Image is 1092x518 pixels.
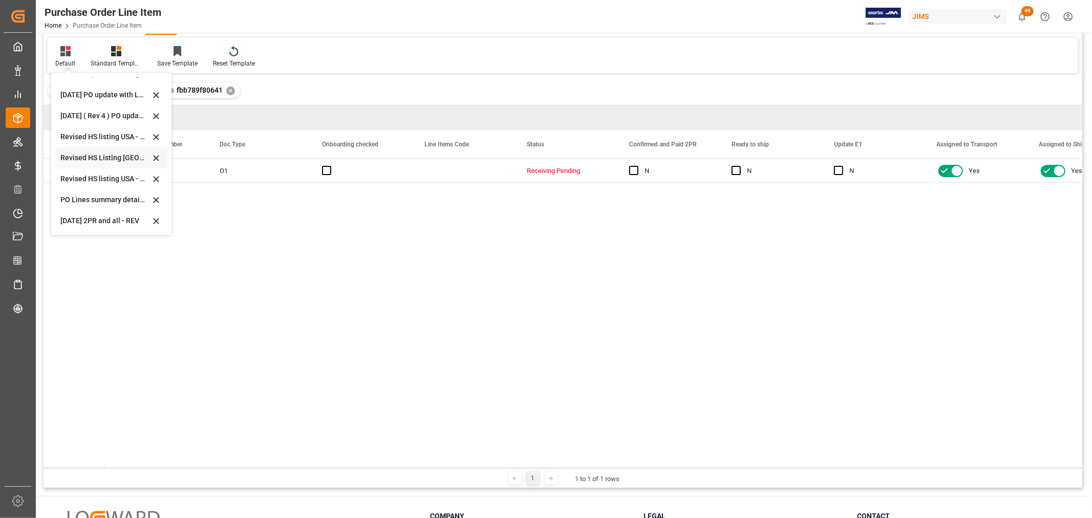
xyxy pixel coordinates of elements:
span: Ready to ship [732,141,769,148]
span: fbb789f80641 [177,86,223,94]
div: ✕ [226,87,235,95]
div: Receiving Pending [527,159,605,183]
div: N [747,159,809,183]
div: 1 to 1 of 1 rows [575,474,620,484]
span: Yes [969,159,980,183]
span: Onboarding checked [322,141,378,148]
a: Home [45,22,61,29]
div: Save Template [157,59,198,68]
span: Confirmed and Paid 2PR [629,141,697,148]
div: PO Lines summary details [DATE] [60,195,150,205]
span: Status [527,141,544,148]
div: Default [55,59,75,68]
div: Reset Template [213,59,255,68]
span: Assigned to Transport [936,141,997,148]
div: [DATE] PO update with Log ref , tracking code and JAM ref # [60,90,150,100]
div: Revised HS listing USA - July [60,174,150,184]
span: Yes [1071,159,1082,183]
div: 1 [527,472,540,485]
div: Revised HS listing USA - SM-R [60,132,150,142]
button: show 48 new notifications [1011,5,1034,28]
div: Standard Templates [91,59,142,68]
div: Press SPACE to select this row. [44,159,105,183]
span: Doc Type [220,141,245,148]
div: JIMS [908,9,1007,24]
button: Help Center [1034,5,1057,28]
img: Exertis%20JAM%20-%20Email%20Logo.jpg_1722504956.jpg [866,8,901,26]
button: JIMS [908,7,1011,26]
span: Update E1 [834,141,862,148]
div: N [849,159,912,183]
div: [DATE] 2PR and all - REV [60,215,150,226]
div: O1 [207,159,310,182]
span: Line Items Code [424,141,469,148]
div: Purchase Order Line Item [45,5,161,20]
span: 48 [1021,6,1034,16]
div: N [645,159,707,183]
div: Revised HS Listing [GEOGRAPHIC_DATA] [60,153,150,163]
div: [DATE] ( Rev 4 ) PO update with Log ref , tracking code and JAM ref # [60,111,150,121]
